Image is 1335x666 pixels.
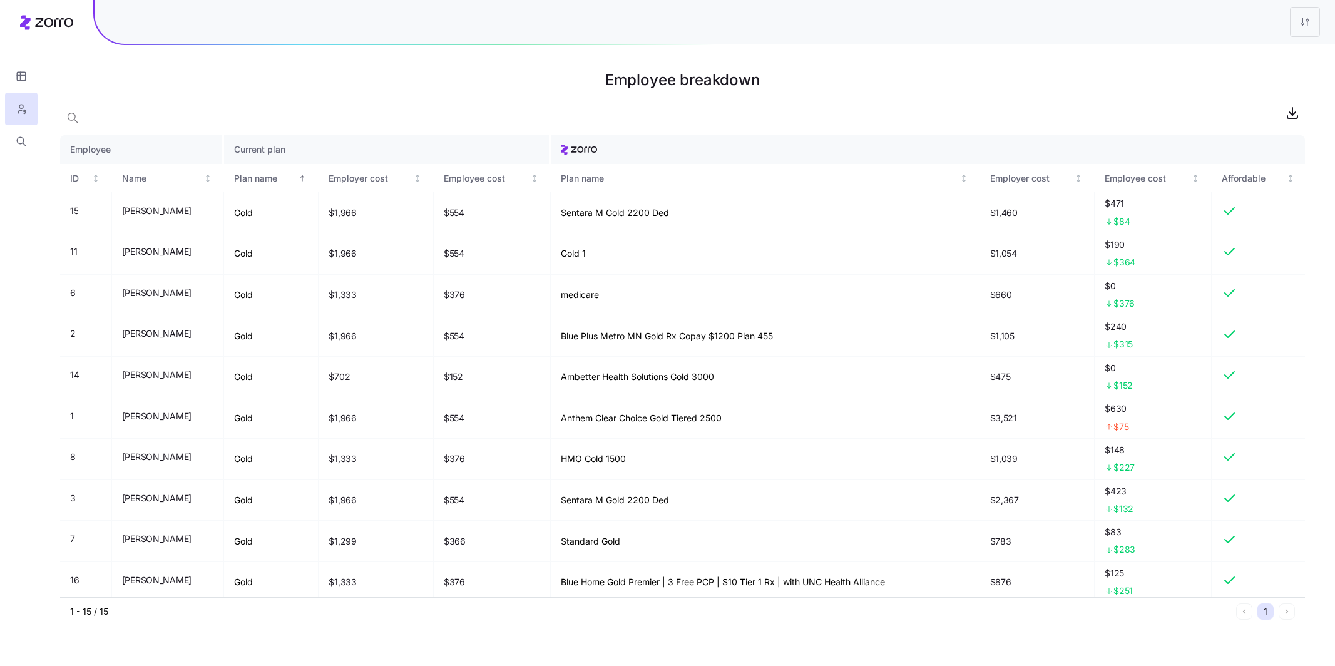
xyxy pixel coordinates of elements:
div: Plan name [561,172,957,185]
span: $84 [1113,215,1130,228]
td: Blue Home Gold Premier | 3 Free PCP | $10 Tier 1 Rx | with UNC Health Alliance [551,562,980,603]
td: Gold [224,562,319,603]
span: $1,333 [329,576,356,588]
th: Employee costNot sorted [434,164,551,193]
span: $283 [1113,543,1135,556]
div: Employer cost [329,172,411,185]
span: [PERSON_NAME] [122,533,192,545]
span: [PERSON_NAME] [122,574,192,587]
td: Blue Plus Metro MN Gold Rx Copay $1200 Plan 455 [551,315,980,357]
td: Gold 1 [551,233,980,275]
button: 1 [1257,603,1274,620]
th: Plan nameNot sorted [551,164,980,193]
span: $148 [1105,444,1201,456]
span: 3 [70,492,76,505]
div: Not sorted [413,174,422,183]
div: Plan name [234,172,296,185]
td: Gold [224,397,319,439]
span: [PERSON_NAME] [122,205,192,217]
td: Gold [224,357,319,398]
td: HMO Gold 1500 [551,439,980,480]
span: 2 [70,327,76,340]
td: Sentara M Gold 2200 Ded [551,480,980,521]
span: $376 [1113,297,1135,310]
div: Affordable [1222,172,1284,185]
span: $702 [329,371,350,383]
span: $227 [1113,461,1135,474]
span: 7 [70,533,75,545]
div: Sorted ascending [298,174,307,183]
span: $1,333 [329,453,356,465]
div: Name [122,172,202,185]
th: IDNot sorted [60,164,112,193]
span: $132 [1113,503,1133,515]
div: Not sorted [1286,174,1295,183]
th: NameNot sorted [112,164,225,193]
td: medicare [551,275,980,316]
div: Not sorted [91,174,100,183]
span: $240 [1105,320,1201,333]
td: Anthem Clear Choice Gold Tiered 2500 [551,397,980,439]
span: [PERSON_NAME] [122,369,192,381]
span: $190 [1105,238,1201,251]
span: $75 [1113,421,1128,433]
div: 1 - 15 / 15 [70,605,1231,618]
div: Not sorted [203,174,212,183]
span: $1,966 [329,330,356,342]
span: $125 [1105,567,1201,580]
span: $1,054 [990,247,1017,260]
span: $1,299 [329,535,356,548]
td: Gold [224,480,319,521]
th: Employer costNot sorted [319,164,433,193]
span: $1,105 [990,330,1015,342]
span: [PERSON_NAME] [122,410,192,423]
span: 15 [70,205,78,217]
th: Employee costNot sorted [1095,164,1212,193]
span: [PERSON_NAME] [122,451,192,463]
th: Current plan [224,135,551,164]
th: AffordableNot sorted [1212,164,1305,193]
td: Sentara M Gold 2200 Ded [551,192,980,233]
span: $1,460 [990,207,1018,219]
span: $376 [444,453,465,465]
span: $554 [444,412,464,424]
span: $315 [1113,338,1133,351]
span: $475 [990,371,1011,383]
div: ID [70,172,89,185]
span: $376 [444,576,465,588]
div: Not sorted [1074,174,1083,183]
span: $251 [1113,585,1133,597]
span: $1,966 [329,494,356,506]
span: 16 [70,574,79,587]
span: $660 [990,289,1012,301]
button: Previous page [1236,603,1252,620]
span: $152 [444,371,463,383]
span: $783 [990,535,1011,548]
span: $876 [990,576,1011,588]
span: [PERSON_NAME] [122,287,192,299]
span: [PERSON_NAME] [122,492,192,505]
span: 1 [70,410,74,423]
span: $1,039 [990,453,1018,465]
span: 11 [70,245,77,258]
span: [PERSON_NAME] [122,245,192,258]
span: $1,966 [329,412,356,424]
span: $152 [1113,379,1133,392]
td: Gold [224,275,319,316]
td: Standard Gold [551,521,980,562]
td: Gold [224,192,319,233]
span: 8 [70,451,76,463]
div: Not sorted [959,174,968,183]
div: Employee cost [1105,172,1189,185]
span: $423 [1105,485,1201,498]
td: Gold [224,315,319,357]
span: 14 [70,369,79,381]
span: $0 [1105,280,1201,292]
span: $554 [444,207,464,219]
h1: Employee breakdown [60,65,1305,95]
span: $3,521 [990,412,1017,424]
th: Plan nameSorted ascending [224,164,319,193]
span: $1,966 [329,207,356,219]
span: $1,966 [329,247,356,260]
span: $554 [444,330,464,342]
